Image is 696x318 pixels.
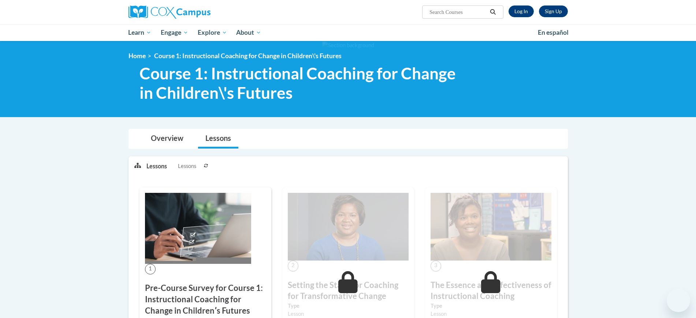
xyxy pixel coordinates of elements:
[322,41,374,49] img: Section background
[178,162,196,170] span: Lessons
[146,162,167,170] p: Lessons
[429,8,487,16] input: Search Courses
[533,25,573,40] a: En español
[118,24,579,41] div: Main menu
[156,24,193,41] a: Engage
[487,8,498,16] button: Search
[431,302,551,310] label: Type
[431,310,551,318] div: Lesson
[198,129,238,149] a: Lessons
[431,280,551,302] h3: The Essence and Effectiveness of Instructional Coaching
[129,5,211,19] img: Cox Campus
[128,28,151,37] span: Learn
[288,302,409,310] label: Type
[129,5,268,19] a: Cox Campus
[231,24,266,41] a: About
[509,5,534,17] a: Log In
[145,264,156,274] span: 1
[288,280,409,302] h3: Setting the Stage for Coaching for Transformative Change
[431,193,551,261] img: Course Image
[236,28,261,37] span: About
[154,52,342,60] span: Course 1: Instructional Coaching for Change in Children\'s Futures
[139,64,466,102] span: Course 1: Instructional Coaching for Change in Children\'s Futures
[129,52,146,60] a: Home
[145,193,251,264] img: Course Image
[288,261,298,271] span: 2
[288,193,409,261] img: Course Image
[198,28,227,37] span: Explore
[539,5,568,17] a: Register
[667,289,690,312] iframe: Button to launch messaging window
[124,24,156,41] a: Learn
[193,24,232,41] a: Explore
[538,29,569,36] span: En español
[145,283,266,316] h3: Pre-Course Survey for Course 1: Instructional Coaching for Change in Childrenʹs Futures
[144,129,191,149] a: Overview
[161,28,188,37] span: Engage
[288,310,409,318] div: Lesson
[431,261,441,271] span: 3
